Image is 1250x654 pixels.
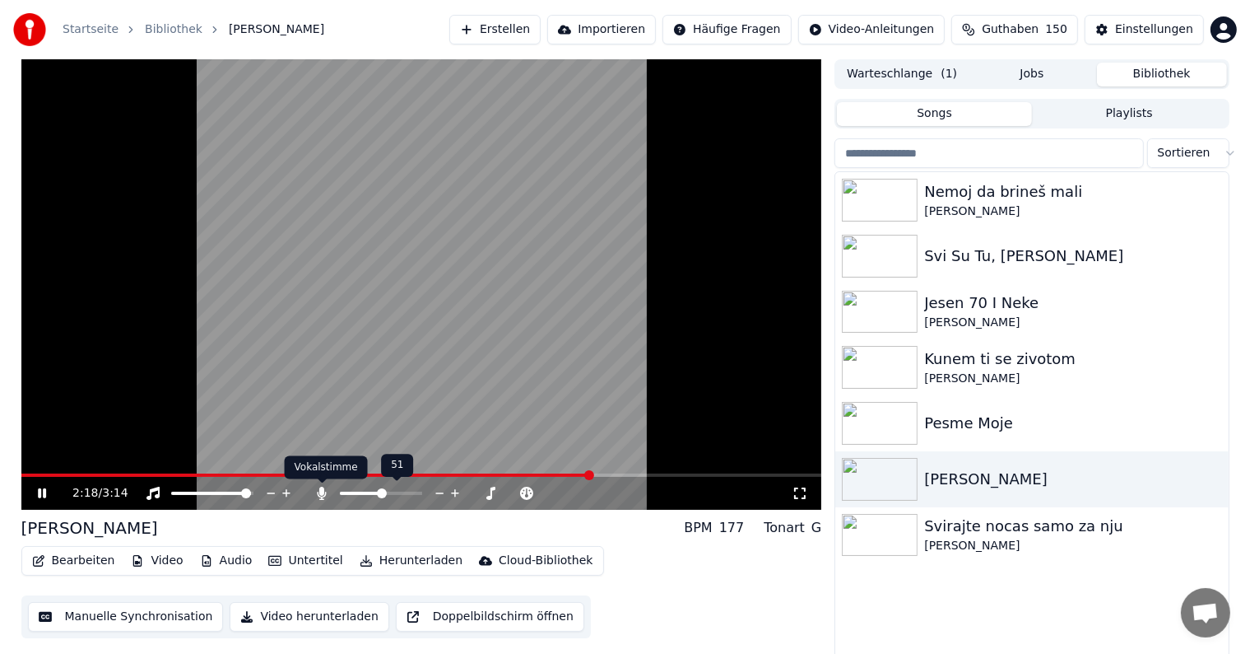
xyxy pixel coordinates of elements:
a: Bibliothek [145,21,202,38]
div: BPM [684,518,712,538]
div: [PERSON_NAME] [924,203,1221,220]
div: Cloud-Bibliothek [499,553,592,569]
div: Vokalstimme [285,456,368,479]
nav: breadcrumb [63,21,324,38]
button: Manuelle Synchronisation [28,602,224,632]
div: Svirajte nocas samo za nju [924,515,1221,538]
span: 3:14 [102,485,128,502]
button: Warteschlange [837,63,967,86]
button: Untertitel [262,549,349,572]
span: Guthaben [982,21,1039,38]
button: Songs [837,102,1032,126]
div: Pesme Moje [924,412,1221,435]
div: Einstellungen [1115,21,1193,38]
img: youka [13,13,46,46]
div: [PERSON_NAME] [924,315,1221,331]
span: Sortieren [1158,145,1211,161]
button: Doppelbildschirm öffnen [396,602,584,632]
button: Häufige Fragen [662,15,792,44]
span: 2:18 [72,485,98,502]
button: Importieren [547,15,656,44]
div: [PERSON_NAME] [924,468,1221,491]
div: Tonart [764,518,805,538]
div: [PERSON_NAME] [21,516,158,540]
a: Startseite [63,21,118,38]
div: Jesen 70 I Neke [924,292,1221,315]
button: Einstellungen [1085,15,1204,44]
button: Video [124,549,189,572]
button: Erstellen [449,15,541,44]
button: Bearbeiten [26,549,122,572]
div: 51 [381,454,413,477]
div: Svi Su Tu, [PERSON_NAME] [924,245,1221,268]
button: Herunterladen [353,549,469,572]
div: / [72,485,112,502]
div: Nemoj da brineš mali [924,180,1221,203]
button: Bibliothek [1097,63,1227,86]
a: Chat öffnen [1181,588,1230,638]
div: Kunem ti se zivotom [924,348,1221,371]
div: G [811,518,821,538]
button: Guthaben150 [951,15,1078,44]
div: 177 [719,518,745,538]
button: Jobs [967,63,1097,86]
button: Video-Anleitungen [798,15,946,44]
button: Playlists [1032,102,1227,126]
button: Audio [193,549,259,572]
div: [PERSON_NAME] [924,538,1221,554]
button: Video herunterladen [230,602,388,632]
span: 150 [1045,21,1067,38]
div: [PERSON_NAME] [924,371,1221,387]
span: ( 1 ) [941,66,957,82]
span: [PERSON_NAME] [229,21,324,38]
